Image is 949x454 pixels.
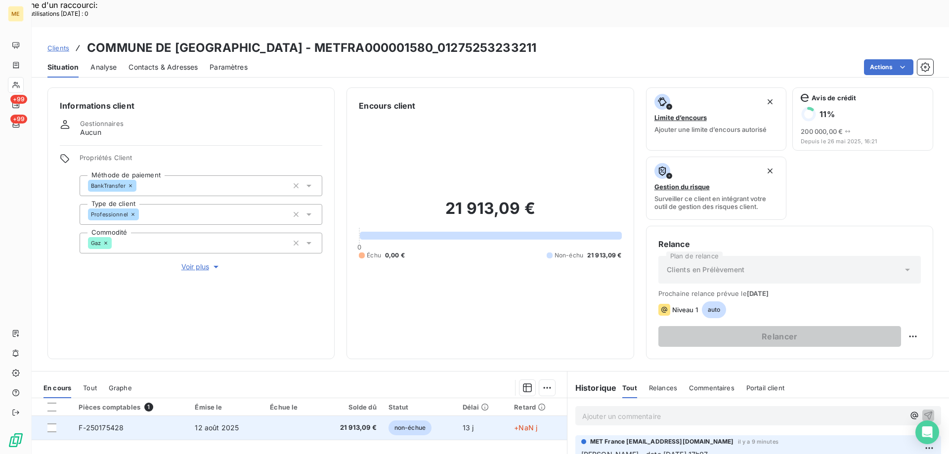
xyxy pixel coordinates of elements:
[567,382,617,394] h6: Historique
[270,403,311,411] div: Échue le
[8,97,23,113] a: +99
[672,306,698,314] span: Niveau 1
[109,384,132,392] span: Graphe
[47,62,79,72] span: Situation
[10,95,27,104] span: +99
[47,44,69,52] span: Clients
[8,117,23,132] a: +99
[79,423,124,432] span: F-250175428
[658,326,901,347] button: Relancer
[359,100,415,112] h6: Encours client
[90,62,117,72] span: Analyse
[83,384,97,392] span: Tout
[658,238,921,250] h6: Relance
[654,125,767,133] span: Ajouter une limite d’encours autorisé
[689,384,734,392] span: Commentaires
[514,403,561,411] div: Retard
[91,183,126,189] span: BankTransfer
[144,403,153,412] span: 1
[587,251,622,260] span: 21 913,09 €
[746,384,784,392] span: Portail client
[47,43,69,53] a: Clients
[658,289,921,297] span: Prochaine relance prévue le
[359,199,621,228] h2: 21 913,09 €
[738,439,778,445] span: il y a 9 minutes
[323,423,376,433] span: 21 913,09 €
[820,109,834,119] h6: 11 %
[195,423,239,432] span: 12 août 2025
[210,62,248,72] span: Paramètres
[864,59,913,75] button: Actions
[801,138,925,144] span: Depuis le 26 mai 2025, 16:21
[91,211,128,217] span: Professionnel
[357,243,361,251] span: 0
[590,437,734,446] span: MET France [EMAIL_ADDRESS][DOMAIN_NAME]
[43,384,71,392] span: En cours
[129,62,198,72] span: Contacts & Adresses
[80,154,322,167] span: Propriétés Client
[80,120,124,127] span: Gestionnaires
[812,94,856,102] span: Avis de crédit
[463,403,503,411] div: Délai
[654,114,707,122] span: Limite d’encours
[195,403,258,411] div: Émise le
[80,261,322,272] button: Voir plus
[139,210,147,219] input: Ajouter une valeur
[10,115,27,124] span: +99
[649,384,677,392] span: Relances
[385,251,405,260] span: 0,00 €
[654,183,710,191] span: Gestion du risque
[91,240,101,246] span: Gaz
[112,239,120,248] input: Ajouter une valeur
[514,423,537,432] span: +NaN j
[60,100,322,112] h6: Informations client
[388,403,451,411] div: Statut
[646,157,787,220] button: Gestion du risqueSurveiller ce client en intégrant votre outil de gestion des risques client.
[801,127,843,135] span: 200 000,00 €
[555,251,583,260] span: Non-échu
[87,39,536,57] h3: COMMUNE DE [GEOGRAPHIC_DATA] - METFRA000001580_01275253233211
[80,127,101,137] span: Aucun
[915,420,939,444] div: Open Intercom Messenger
[702,301,727,318] span: auto
[646,87,787,151] button: Limite d’encoursAjouter une limite d’encours autorisé
[181,262,221,272] span: Voir plus
[667,265,744,275] span: Clients en Prélèvement
[388,420,431,435] span: non-échue
[463,423,474,432] span: 13 j
[323,403,376,411] div: Solde dû
[367,251,381,260] span: Échu
[79,403,183,412] div: Pièces comptables
[8,432,24,448] img: Logo LeanPay
[654,195,778,210] span: Surveiller ce client en intégrant votre outil de gestion des risques client.
[622,384,637,392] span: Tout
[747,289,769,297] span: [DATE]
[136,181,144,190] input: Ajouter une valeur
